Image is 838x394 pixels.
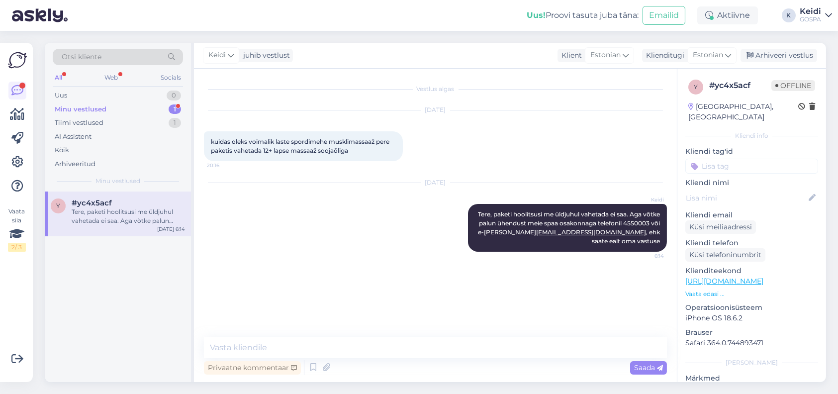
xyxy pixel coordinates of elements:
[55,118,103,128] div: Tiimi vestlused
[642,50,684,61] div: Klienditugi
[634,363,663,372] span: Saada
[800,7,821,15] div: Keidi
[204,105,667,114] div: [DATE]
[685,248,765,262] div: Küsi telefoninumbrit
[55,132,92,142] div: AI Assistent
[685,373,818,384] p: Märkmed
[169,118,181,128] div: 1
[685,146,818,157] p: Kliendi tag'id
[536,228,646,236] a: [EMAIL_ADDRESS][DOMAIN_NAME]
[55,91,67,100] div: Uus
[239,50,290,61] div: juhib vestlust
[527,9,639,21] div: Proovi tasuta juba täna:
[211,138,391,154] span: kuidas oleks voimalik laste spordimehe musklimassaaž pere paketis vahetada 12+ lapse massaaž sooj...
[159,71,183,84] div: Socials
[207,162,244,169] span: 20:16
[558,50,582,61] div: Klient
[693,50,723,61] span: Estonian
[478,210,661,245] span: Tere, paketi hoolitsusi me üldjuhul vahetada ei saa. Aga võtke palun ühendust meie spaa osakonnag...
[685,338,818,348] p: Safari 364.0.744893471
[685,210,818,220] p: Kliendi email
[157,225,185,233] div: [DATE] 6:14
[627,252,664,260] span: 6:14
[103,71,120,84] div: Web
[527,10,546,20] b: Uus!
[55,159,95,169] div: Arhiveeritud
[782,8,796,22] div: K
[204,361,301,375] div: Privaatne kommentaar
[741,49,817,62] div: Arhiveeri vestlus
[204,85,667,94] div: Vestlus algas
[55,104,106,114] div: Minu vestlused
[62,52,101,62] span: Otsi kliente
[800,15,821,23] div: GOSPA
[685,266,818,276] p: Klienditeekond
[694,83,698,91] span: y
[627,196,664,203] span: Keidi
[167,91,181,100] div: 0
[697,6,758,24] div: Aktiivne
[685,131,818,140] div: Kliendi info
[685,220,756,234] div: Küsi meiliaadressi
[204,178,667,187] div: [DATE]
[686,193,807,203] input: Lisa nimi
[643,6,685,25] button: Emailid
[8,207,26,252] div: Vaata siia
[72,207,185,225] div: Tere, paketi hoolitsusi me üldjuhul vahetada ei saa. Aga võtke palun ühendust meie spaa osakonnag...
[685,277,763,286] a: [URL][DOMAIN_NAME]
[685,159,818,174] input: Lisa tag
[685,238,818,248] p: Kliendi telefon
[55,145,69,155] div: Kõik
[685,313,818,323] p: iPhone OS 18.6.2
[685,358,818,367] div: [PERSON_NAME]
[208,50,226,61] span: Keidi
[8,51,27,70] img: Askly Logo
[685,327,818,338] p: Brauser
[53,71,64,84] div: All
[56,202,60,209] span: y
[800,7,832,23] a: KeidiGOSPA
[590,50,621,61] span: Estonian
[169,104,181,114] div: 1
[709,80,771,92] div: # yc4x5acf
[685,290,818,298] p: Vaata edasi ...
[685,178,818,188] p: Kliendi nimi
[95,177,140,186] span: Minu vestlused
[72,198,112,207] span: #yc4x5acf
[771,80,815,91] span: Offline
[688,101,798,122] div: [GEOGRAPHIC_DATA], [GEOGRAPHIC_DATA]
[8,243,26,252] div: 2 / 3
[685,302,818,313] p: Operatsioonisüsteem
